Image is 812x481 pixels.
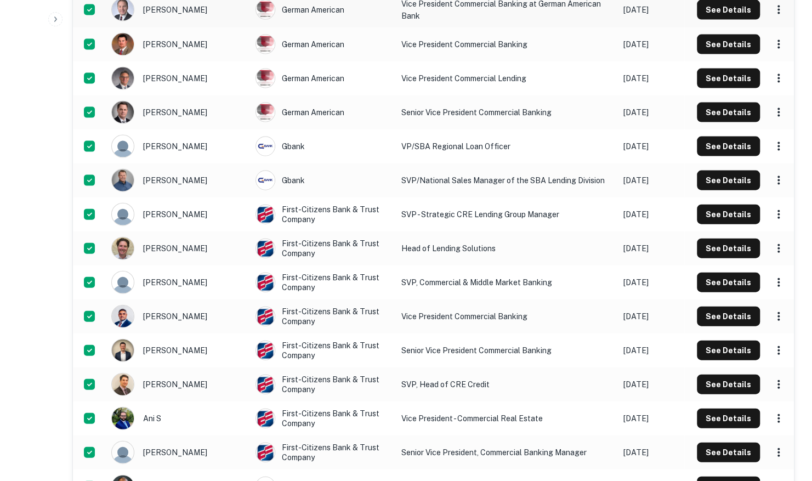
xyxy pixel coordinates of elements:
[697,171,760,190] button: See Details
[111,373,245,396] div: [PERSON_NAME]
[112,374,134,395] img: 1516252641835
[617,333,684,367] td: [DATE]
[256,1,275,19] img: picture
[697,307,760,326] button: See Details
[111,169,245,192] div: [PERSON_NAME]
[255,239,390,258] div: First-citizens Bank & Trust Company
[112,271,134,293] img: 9c8pery4andzj6ohjkjp54ma2
[617,401,684,435] td: [DATE]
[111,67,245,90] div: [PERSON_NAME]
[396,265,618,299] td: SVP, Commercial & Middle Market Banking
[111,441,245,464] div: [PERSON_NAME]
[112,203,134,225] img: 9c8pery4andzj6ohjkjp54ma2
[112,305,134,327] img: 1621102779509
[396,27,618,61] td: Vice President Commercial Banking
[396,333,618,367] td: Senior Vice President Commercial Banking
[617,163,684,197] td: [DATE]
[697,103,760,122] button: See Details
[256,443,275,462] img: picture
[112,169,134,191] img: 1665067306078
[396,129,618,163] td: VP/SBA Regional Loan Officer
[111,203,245,226] div: [PERSON_NAME]
[617,299,684,333] td: [DATE]
[396,435,618,469] td: Senior Vice President, Commercial Banking Manager
[256,171,275,190] img: picture
[617,231,684,265] td: [DATE]
[697,35,760,54] button: See Details
[112,442,134,463] img: 9c8pery4andzj6ohjkjp54ma2
[111,339,245,362] div: [PERSON_NAME]
[697,409,760,428] button: See Details
[255,171,390,190] div: Gbank
[255,69,390,88] div: German American
[255,341,390,360] div: First-citizens Bank & Trust Company
[617,265,684,299] td: [DATE]
[617,435,684,469] td: [DATE]
[112,33,134,55] img: 1517355806814
[396,367,618,401] td: SVP, Head of CRE Credit
[111,271,245,294] div: [PERSON_NAME]
[255,307,390,326] div: First-citizens Bank & Trust Company
[255,443,390,462] div: First-citizens Bank & Trust Company
[255,137,390,156] div: Gbank
[396,231,618,265] td: Head of Lending Solutions
[255,205,390,224] div: First-citizens Bank & Trust Company
[256,307,275,326] img: picture
[617,61,684,95] td: [DATE]
[697,137,760,156] button: See Details
[256,239,275,258] img: picture
[255,103,390,122] div: German American
[697,443,760,462] button: See Details
[757,393,812,446] iframe: Chat Widget
[697,341,760,360] button: See Details
[256,273,275,292] img: picture
[697,273,760,292] button: See Details
[256,69,275,88] img: picture
[256,103,275,122] img: picture
[617,367,684,401] td: [DATE]
[256,205,275,224] img: picture
[112,339,134,361] img: 1682604513567
[396,299,618,333] td: Vice President Commercial Banking
[396,95,618,129] td: Senior Vice President Commercial Banking
[111,407,245,430] div: ani s
[111,237,245,260] div: [PERSON_NAME]
[255,375,390,394] div: First-citizens Bank & Trust Company
[396,61,618,95] td: Vice President Commercial Lending
[111,101,245,124] div: [PERSON_NAME]
[255,273,390,292] div: First-citizens Bank & Trust Company
[255,409,390,428] div: First-citizens Bank & Trust Company
[396,197,618,231] td: SVP - Strategic CRE Lending Group Manager
[112,135,134,157] img: 9c8pery4andzj6ohjkjp54ma2
[617,27,684,61] td: [DATE]
[112,237,134,259] img: 1693255915414
[697,375,760,394] button: See Details
[396,401,618,435] td: Vice President - Commercial Real Estate
[111,135,245,158] div: [PERSON_NAME]
[697,239,760,258] button: See Details
[112,101,134,123] img: 1516605801558
[697,205,760,224] button: See Details
[396,163,618,197] td: SVP/National Sales Manager of the SBA Lending Division
[256,375,275,394] img: picture
[617,95,684,129] td: [DATE]
[256,35,275,54] img: picture
[697,69,760,88] button: See Details
[256,341,275,360] img: picture
[111,33,245,56] div: [PERSON_NAME]
[617,197,684,231] td: [DATE]
[617,129,684,163] td: [DATE]
[111,305,245,328] div: [PERSON_NAME]
[256,137,275,156] img: picture
[255,35,390,54] div: German American
[112,408,134,429] img: 1700403159018
[256,409,275,428] img: picture
[112,67,134,89] img: 1538145319446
